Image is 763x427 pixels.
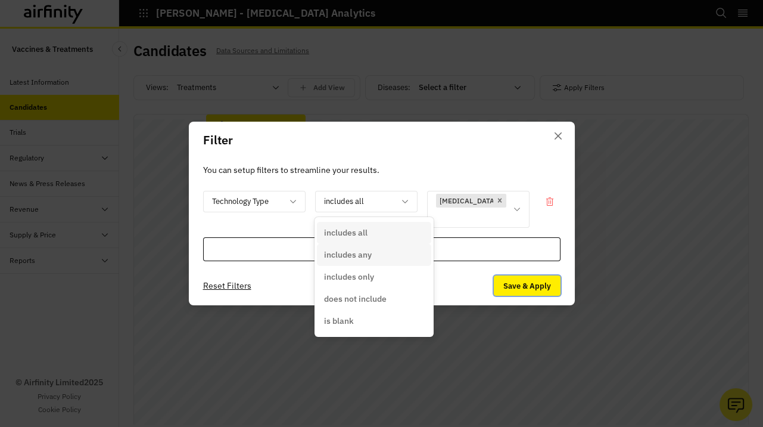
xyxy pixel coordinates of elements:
header: Filter [189,122,575,159]
button: Reset Filters [203,276,251,295]
div: Remove [object Object] [493,194,506,208]
p: is blank [324,315,354,327]
p: does not include [324,293,387,305]
p: includes any [324,249,372,261]
p: includes all [324,227,368,239]
p: includes only [324,271,374,283]
p: [MEDICAL_DATA] [440,196,497,206]
button: Save & Apply [494,276,560,296]
p: You can setup filters to streamline your results. [203,163,560,177]
div: Add Filter [203,237,560,261]
button: Close [549,126,568,146]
